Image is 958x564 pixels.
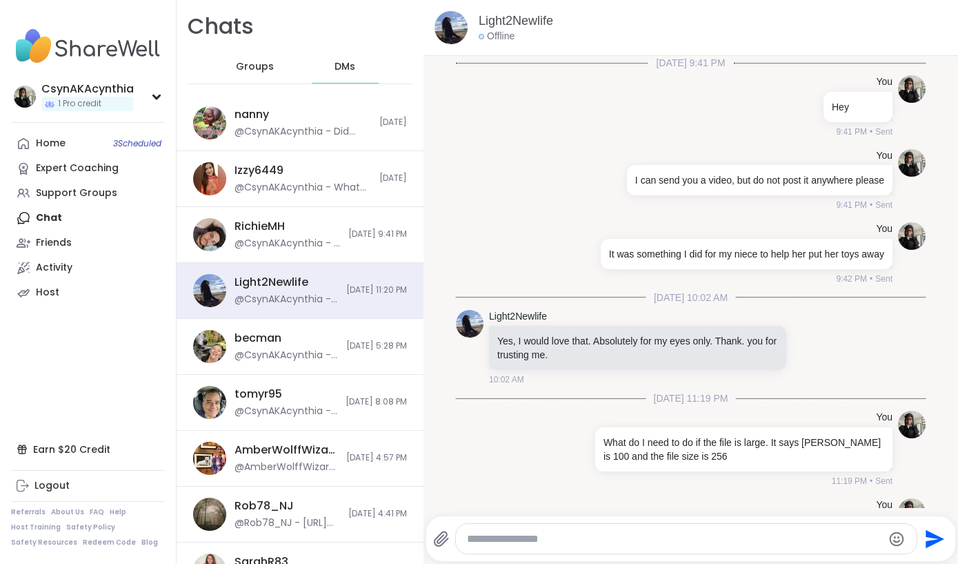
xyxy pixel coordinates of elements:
a: Host Training [11,523,61,532]
a: Safety Policy [66,523,115,532]
div: Logout [34,479,70,493]
img: https://sharewell-space-live.sfo3.digitaloceanspaces.com/user-generated/a7f8707e-e84f-4527-ae09-3... [456,310,483,338]
button: Emoji picker [888,531,905,547]
span: Sent [875,126,892,138]
span: • [870,475,872,487]
div: @CsynAKAcynthia - hey [234,405,337,418]
a: About Us [51,507,84,517]
img: https://sharewell-space-live.sfo3.digitaloceanspaces.com/user-generated/96e0134b-970e-4c49-8a45-e... [193,106,226,139]
span: Sent [875,475,892,487]
span: 11:19 PM [832,475,867,487]
span: 9:41 PM [836,199,867,211]
img: https://sharewell-space-live.sfo3.digitaloceanspaces.com/user-generated/2900bf6e-1806-45f4-9e6b-5... [898,149,926,177]
span: [DATE] 8:08 PM [346,396,407,408]
p: Hey [832,100,884,114]
a: Referrals [11,507,46,517]
span: 9:42 PM [836,273,867,285]
div: @CsynAKAcynthia - Oh I was in the [DATE] night group with [PERSON_NAME], just in case you don't r... [234,349,338,362]
div: Friends [36,236,72,250]
span: Sent [875,273,892,285]
span: DMs [335,60,355,74]
img: https://sharewell-space-live.sfo3.digitaloceanspaces.com/user-generated/056831d8-8075-4f1e-81d5-a... [193,386,226,419]
a: Activity [11,255,165,280]
div: Expert Coaching [36,162,119,175]
img: https://sharewell-space-live.sfo3.digitaloceanspaces.com/user-generated/ff9b58c2-398f-4d44-9c46-5... [193,218,226,251]
img: https://sharewell-space-live.sfo3.digitaloceanspaces.com/user-generated/2900bf6e-1806-45f4-9e6b-5... [898,411,926,438]
p: What do I need to do if the file is large. It says [PERSON_NAME] is 100 and the file size is 256 [603,436,884,463]
span: [DATE] 4:41 PM [348,508,407,520]
div: Offline [479,30,515,43]
div: @CsynAKAcynthia - Did they give you anythig for the pain? [234,125,371,139]
a: Host [11,280,165,305]
textarea: Type your message [467,532,883,546]
a: Help [110,507,126,517]
a: Logout [11,474,165,498]
span: [DATE] 9:41 PM [648,56,733,70]
a: Light2Newlife [489,310,547,324]
img: https://sharewell-space-live.sfo3.digitaloceanspaces.com/user-generated/c5133086-21db-45b9-9c1d-e... [193,498,226,531]
span: [DATE] 10:02 AM [646,291,736,304]
h1: Chats [188,11,254,42]
a: Support Groups [11,181,165,206]
p: I can send you a video, but do not post it anywhere please [635,173,884,187]
a: Light2Newlife [479,12,553,30]
span: 10:02 AM [489,373,524,386]
span: • [870,273,872,285]
div: @Rob78_NJ - [URL][DOMAIN_NAME] [234,516,340,530]
div: AmberWolffWizard [234,443,338,458]
span: 3 Scheduled [113,138,161,149]
img: https://sharewell-space-live.sfo3.digitaloceanspaces.com/user-generated/9a5601ee-7e1f-42be-b53e-4... [193,442,226,475]
span: • [870,199,872,211]
div: Support Groups [36,186,117,200]
a: Friends [11,231,165,255]
img: CsynAKAcynthia [14,86,36,108]
div: @CsynAKAcynthia - i went to sleep at 5 or 6 am [234,237,340,251]
div: Activity [36,261,72,275]
img: https://sharewell-space-live.sfo3.digitaloceanspaces.com/user-generated/2900bf6e-1806-45f4-9e6b-5... [898,222,926,250]
h4: You [876,222,892,236]
div: nanny [234,107,269,122]
span: [DATE] 11:20 PM [346,284,407,296]
span: [DATE] 11:19 PM [646,391,737,405]
span: • [870,126,872,138]
a: Expert Coaching [11,156,165,181]
span: [DATE] [379,117,407,128]
p: It was something I did for my niece to help her put her toys away [609,247,884,261]
div: Light2Newlife [234,275,308,290]
div: RichieMH [234,219,285,234]
span: [DATE] 9:41 PM [348,228,407,240]
img: https://sharewell-space-live.sfo3.digitaloceanspaces.com/user-generated/1d759691-947a-464c-90d8-0... [193,330,226,363]
img: https://sharewell-space-live.sfo3.digitaloceanspaces.com/user-generated/beac06d6-ae44-42f7-93ae-b... [193,162,226,195]
div: Earn $20 Credit [11,437,165,462]
span: 9:41 PM [836,126,867,138]
p: Yes, I would love that. Absolutely for my eyes only. Thank. you for trusting me. [497,334,778,362]
span: 1 Pro credit [58,98,101,110]
span: [DATE] 5:28 PM [346,340,407,352]
img: https://sharewell-space-live.sfo3.digitaloceanspaces.com/user-generated/2900bf6e-1806-45f4-9e6b-5... [898,498,926,526]
img: ShareWell Nav Logo [11,22,165,70]
div: tomyr95 [234,387,282,402]
div: becman [234,331,281,346]
div: @CsynAKAcynthia - But the video is 256 so how do I get it down to at least 100 [234,293,338,307]
div: Home [36,137,66,150]
h4: You [876,149,892,163]
span: [DATE] 4:57 PM [346,452,407,464]
div: Rob78_NJ [234,498,294,514]
span: [DATE] [379,173,407,184]
div: Host [36,286,59,300]
div: @CsynAKAcynthia - What are some things you would like to do? [234,181,371,195]
h4: You [876,498,892,512]
a: Blog [141,538,158,547]
img: https://sharewell-space-live.sfo3.digitaloceanspaces.com/user-generated/2900bf6e-1806-45f4-9e6b-5... [898,75,926,103]
img: https://sharewell-space-live.sfo3.digitaloceanspaces.com/user-generated/a7f8707e-e84f-4527-ae09-3... [193,274,226,307]
h4: You [876,75,892,89]
span: Groups [236,60,274,74]
div: CsynAKAcynthia [41,81,134,97]
a: Home3Scheduled [11,131,165,156]
h4: You [876,411,892,425]
img: https://sharewell-space-live.sfo3.digitaloceanspaces.com/user-generated/a7f8707e-e84f-4527-ae09-3... [435,11,468,44]
div: Izzy6449 [234,163,283,178]
span: Sent [875,199,892,211]
button: Send [917,523,948,554]
a: Redeem Code [83,538,136,547]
